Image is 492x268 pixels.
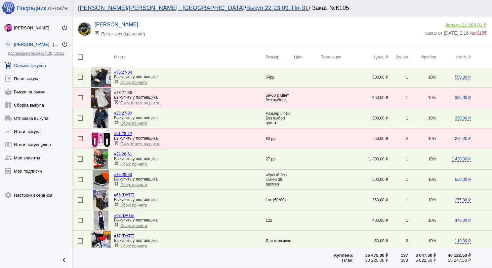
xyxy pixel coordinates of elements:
[61,41,68,48] mat-icon: power_settings_new
[114,156,266,161] div: Выкупить у поставщика
[120,244,147,249] span: Сбор: принято
[388,258,408,263] div: 183
[294,47,320,67] th: Цвет
[436,47,471,67] th: Итого, ₽
[455,75,471,80] span: 550,00 ₽
[353,218,388,223] div: 400,00 ₽
[4,24,12,32] img: 73xLq58P2BOqs-qIllg3xXCtabieAB0OMVER0XTxHpc0AjG-Rb2SSuXsq4It7hEfqgBcQNho.jpg
[4,101,12,109] mat-icon: widgets
[78,5,127,11] a: [PERSON_NAME]
[455,136,471,141] span: 220,00 ₽
[78,22,91,36] img: cb3A35bvfs6zUmUEBbc7IYAm0iqRClzbqeh-q0YnHF5SWezaWbTwI8c8knYxUXofw7-X5GWz60i6ffkDaZffWxYL.jpg
[114,100,119,104] mat-icon: remove_shopping_cart
[428,157,436,161] span: 10%
[266,218,294,223] div: 122
[266,75,294,80] div: 54рр
[120,223,147,228] span: Сбор: принято
[2,1,15,14] img: apple-icon-60x60.png
[4,191,12,199] mat-icon: settings
[320,258,353,263] div: План:
[353,198,388,202] div: 250,00 ₽
[114,172,122,177] span: #75:
[388,95,408,100] div: 1
[266,157,294,161] div: 27 рр
[462,22,487,28] span: 21 266,01 ₽
[353,258,388,263] div: 50 225,00 ₽
[114,197,266,202] div: Выкупить у поставщика
[428,218,436,223] span: 10%
[388,198,408,202] div: 1
[428,95,436,100] span: 10%
[388,218,408,223] div: 1
[61,24,68,31] mat-icon: power_settings_new
[95,28,149,36] div: Предзаказ (хранение)
[455,198,471,203] span: 275,00 ₽
[320,253,353,258] div: Куплено:
[114,234,134,238] a: #17:[DATE]
[78,5,480,12] div: / / / Заказ №К105
[388,253,408,258] div: 137
[353,253,388,258] div: 36 475,00 ₽
[114,218,266,222] div: Выкупить у поставщика
[246,5,308,11] a: Выкуп 22-23.09. Пн-Вт.
[129,5,244,11] a: [PERSON_NAME] . [GEOGRAPHIC_DATA]
[4,61,12,69] mat-icon: add_shopping_cart
[455,177,471,182] span: 550,00 ₽
[114,116,266,120] div: Выкупить у поставщика
[93,190,108,210] img: d-irjL3aFksp96VW2oqrpF0X_gmIHEkAHyHCf_8DsxuIyU6bJp6YlUCMDgrtVmLjX3flK5R5sElwwX2Yxra3zqN1.jpg
[114,238,266,243] div: Выкупить у поставщика
[114,213,122,218] span: #48:
[476,30,487,36] span: К105
[114,234,122,238] span: #17:
[114,95,266,100] div: Выкупить у поставщика
[114,152,122,156] span: #22:
[17,5,46,12] span: Посредник
[408,47,436,67] th: Оргсбор
[388,136,408,141] div: 4
[114,136,266,141] div: Выкупить у поставщика
[428,198,436,202] span: 10%
[91,67,111,87] img: Rh2duv8xIHgyCwb672YUwWvnsqY-wFWZ_U9r7MzTOXHfTG4s7XBxerez5nWHTweacbKwpDXfZTpgSbkKO_WP-QaS.jpg
[60,256,68,264] mat-icon: chevron_left
[114,131,122,136] span: #91:
[120,162,147,167] span: Сбор: принято
[94,211,108,230] img: 0eq409bPzyp40lNISLaPKe8oOkSLkXqWKOmsWabaGzzjSb2uVnE0SIS3o_ifxFDmf_IftETXsYLrCVLvDHECFFUv.jpg
[4,88,12,96] mat-icon: shopping_basket
[353,95,388,100] div: 350,00 ₽
[114,193,134,197] a: #66:[DATE]
[114,172,132,177] a: #75:28-93
[425,22,487,28] div: баланс:
[93,108,109,128] img: c7ai9bAa6SL2IgC-BaSRvCjIm5E6zLJzoNCcVOTjPpXDRMOIHe80BZNb5wrT-VtRSAefNaoB4jdOx7zMI_pVVRAo.jpg
[114,120,119,125] mat-icon: widgets
[266,198,294,202] div: 1шт(50*80)
[114,193,122,197] span: #66:
[436,253,471,258] div: 40 122,50 ₽
[266,173,294,186] div: чёрный без замен 38 размер
[353,157,388,161] div: 1 300,00 ₽
[425,28,487,36] div: заказ от [DATE] 2:16 №:
[4,114,12,122] mat-icon: local_shipping
[4,141,12,149] mat-icon: local_atm
[48,5,68,12] span: онлайн
[455,218,471,223] span: 440,00 ₽
[455,116,471,121] span: 330,00 ₽
[353,116,388,120] div: 300,00 ₽
[95,22,138,27] a: [PERSON_NAME]
[320,47,353,67] th: Пожелания
[94,149,108,169] img: ONfKT0jIvTqNvQhSfftmsQEeCgFc3dOkFTSNL4EZwKzlzHQdZ4sAgHvGdNWm4xe0_hohwEYtdWmSEaX94WWTyRzR.jpg
[120,183,147,187] span: Сбор: принято
[114,161,119,166] mat-icon: widgets
[428,239,436,243] span: 10%
[408,253,436,258] div: 3 647,50 ₽
[408,258,436,263] div: 5 022,50 ₽
[388,116,408,120] div: 1
[353,75,388,80] div: 500,00 ₽
[388,239,408,243] div: 2
[436,258,471,263] div: 55 247,50 ₽
[114,222,119,227] mat-icon: widgets
[114,79,119,84] mat-icon: widgets
[388,177,408,182] div: 1
[114,152,132,156] a: #22:28-61
[114,177,266,182] div: Выкупить у поставщика
[114,70,132,75] a: #38:27-84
